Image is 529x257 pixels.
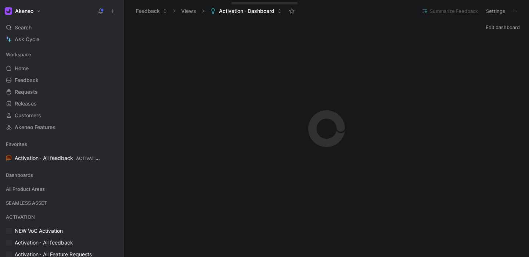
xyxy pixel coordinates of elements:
[3,197,120,211] div: SEAMLESS ASSET
[15,8,33,14] h1: Akeneo
[15,23,32,32] span: Search
[207,6,285,17] button: Activation · Dashboard
[482,22,523,32] button: Edit dashboard
[6,199,47,207] span: SEAMLESS ASSET
[15,112,41,119] span: Customers
[3,122,120,133] a: Akeneo Features
[3,22,120,33] div: Search
[76,156,102,161] span: ACTIVATION
[3,139,120,150] div: Favorites
[15,239,73,246] span: Activation · All feedback
[15,65,29,72] span: Home
[15,227,63,235] span: NEW VoC Activation
[6,185,45,193] span: All Product Areas
[3,183,120,197] div: All Product Areas
[3,6,43,16] button: AkeneoAkeneo
[6,171,33,179] span: Dashboards
[15,88,38,96] span: Requests
[3,211,120,222] div: ACTIVATION
[15,100,37,107] span: Releases
[3,34,120,45] a: Ask Cycle
[15,124,55,131] span: Akeneo Features
[178,6,199,17] button: Views
[5,7,12,15] img: Akeneo
[3,153,120,164] a: Activation · All feedbackACTIVATION
[3,169,120,181] div: Dashboards
[3,225,120,236] a: NEW VoC Activation
[3,49,120,60] div: Workspace
[3,169,120,183] div: Dashboards
[418,6,481,16] button: Summarize Feedback
[3,75,120,86] a: Feedback
[133,6,170,17] button: Feedback
[6,140,27,148] span: Favorites
[3,183,120,194] div: All Product Areas
[3,197,120,208] div: SEAMLESS ASSET
[3,237,120,248] a: Activation · All feedback
[3,110,120,121] a: Customers
[483,6,508,16] button: Settings
[15,35,39,44] span: Ask Cycle
[3,86,120,97] a: Requests
[3,63,120,74] a: Home
[6,51,31,58] span: Workspace
[219,7,274,15] span: Activation · Dashboard
[3,98,120,109] a: Releases
[15,154,101,162] span: Activation · All feedback
[6,213,35,221] span: ACTIVATION
[15,76,39,84] span: Feedback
